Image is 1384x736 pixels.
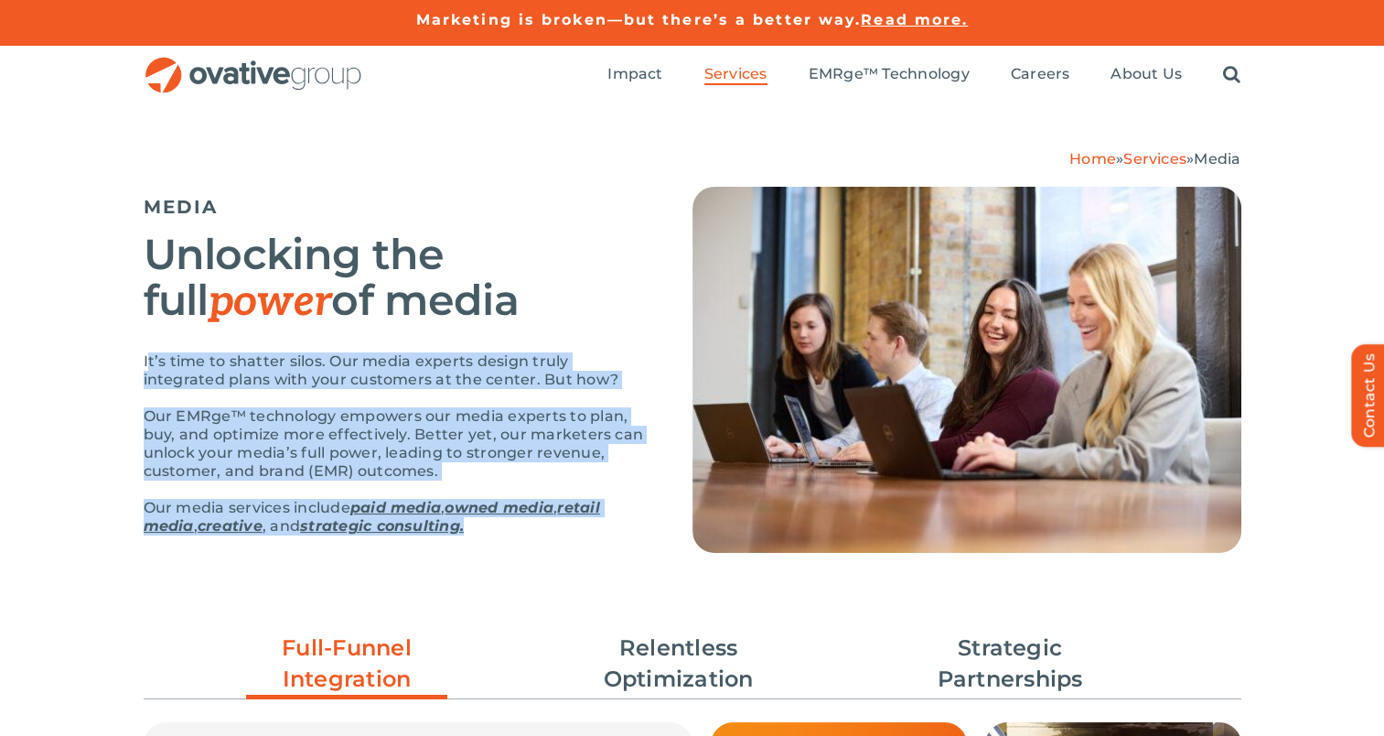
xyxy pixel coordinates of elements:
a: Careers [1011,65,1070,85]
a: OG_Full_horizontal_RGB [144,55,363,72]
a: Home [1069,150,1116,168]
a: strategic consulting. [300,517,464,535]
a: paid media [350,499,441,516]
span: About Us [1110,65,1182,83]
span: » » [1069,150,1241,168]
a: Strategic Partnerships [909,633,1110,695]
p: It’s time to shatter silos. Our media experts design truly integrated plans with your customers a... [144,352,647,389]
ul: Post Filters [144,623,1241,704]
h2: Unlocking the full of media [144,232,647,325]
span: Services [704,65,767,83]
a: owned media [445,499,553,516]
a: creative [198,517,263,535]
a: Full-Funnel Integration [246,633,447,704]
a: Services [1123,150,1186,168]
a: retail media [144,499,600,535]
nav: Menu [607,46,1240,104]
em: power [209,276,332,328]
a: Marketing is broken—but there’s a better way. [416,11,862,28]
span: Media [1194,150,1240,168]
span: Careers [1011,65,1070,83]
a: Impact [607,65,662,85]
a: Services [704,65,767,85]
a: Relentless Optimization [578,633,779,695]
span: EMRge™ Technology [809,65,970,83]
a: EMRge™ Technology [809,65,970,85]
a: Search [1223,65,1240,85]
p: Our media services include , , , , and [144,499,647,536]
img: Media – Hero [692,187,1241,553]
a: Read more. [861,11,968,28]
h5: MEDIA [144,196,647,218]
span: Impact [607,65,662,83]
a: About Us [1110,65,1182,85]
p: Our EMRge™ technology empowers our media experts to plan, buy, and optimize more effectively. Bet... [144,407,647,481]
